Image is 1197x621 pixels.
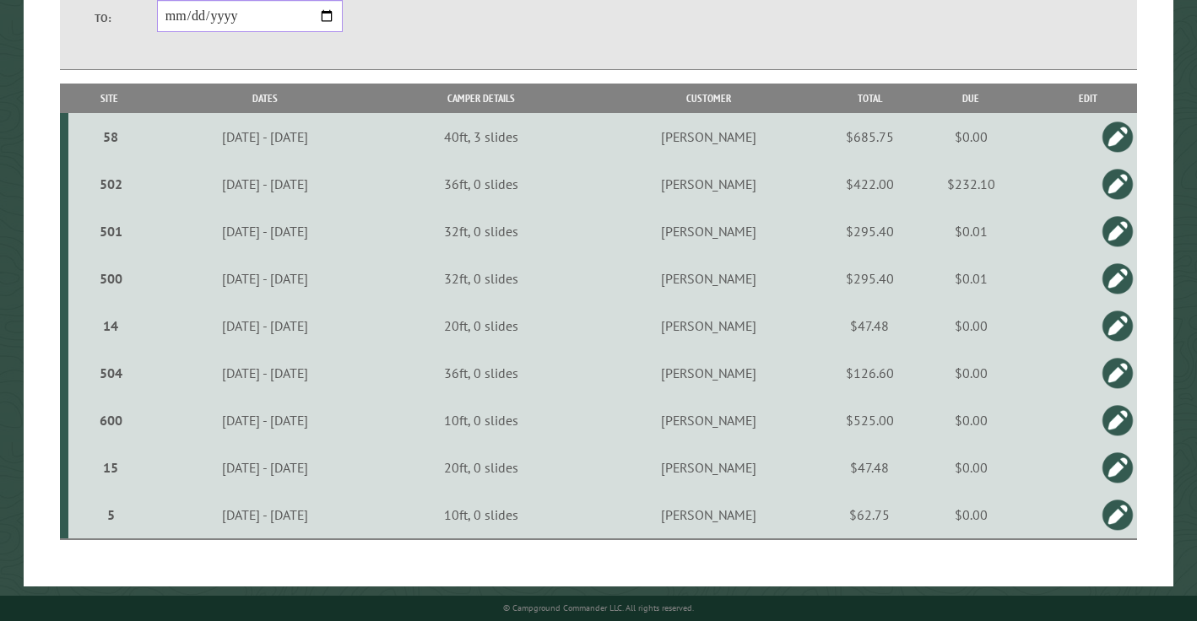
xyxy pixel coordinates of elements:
[582,160,836,208] td: [PERSON_NAME]
[152,175,377,192] div: [DATE] - [DATE]
[903,444,1038,491] td: $0.00
[903,255,1038,302] td: $0.01
[152,270,377,287] div: [DATE] - [DATE]
[582,397,836,444] td: [PERSON_NAME]
[381,397,582,444] td: 10ft, 0 slides
[903,302,1038,349] td: $0.00
[152,128,377,145] div: [DATE] - [DATE]
[836,444,903,491] td: $47.48
[381,349,582,397] td: 36ft, 0 slides
[152,364,377,381] div: [DATE] - [DATE]
[836,349,903,397] td: $126.60
[582,302,836,349] td: [PERSON_NAME]
[152,459,377,476] div: [DATE] - [DATE]
[836,491,903,539] td: $62.75
[381,160,582,208] td: 36ft, 0 slides
[381,113,582,160] td: 40ft, 3 slides
[381,491,582,539] td: 10ft, 0 slides
[903,349,1038,397] td: $0.00
[152,317,377,334] div: [DATE] - [DATE]
[903,491,1038,539] td: $0.00
[903,397,1038,444] td: $0.00
[75,128,147,145] div: 58
[903,208,1038,255] td: $0.01
[903,113,1038,160] td: $0.00
[836,255,903,302] td: $295.40
[75,175,147,192] div: 502
[903,84,1038,113] th: Due
[836,160,903,208] td: $422.00
[75,506,147,523] div: 5
[582,444,836,491] td: [PERSON_NAME]
[149,84,380,113] th: Dates
[836,113,903,160] td: $685.75
[152,506,377,523] div: [DATE] - [DATE]
[836,302,903,349] td: $47.48
[75,270,147,287] div: 500
[836,84,903,113] th: Total
[582,208,836,255] td: [PERSON_NAME]
[381,208,582,255] td: 32ft, 0 slides
[1038,84,1137,113] th: Edit
[903,160,1038,208] td: $232.10
[68,84,149,113] th: Site
[75,317,147,334] div: 14
[582,113,836,160] td: [PERSON_NAME]
[381,302,582,349] td: 20ft, 0 slides
[75,412,147,429] div: 600
[75,364,147,381] div: 504
[75,459,147,476] div: 15
[75,223,147,240] div: 501
[503,602,694,613] small: © Campground Commander LLC. All rights reserved.
[152,223,377,240] div: [DATE] - [DATE]
[582,84,836,113] th: Customer
[381,255,582,302] td: 32ft, 0 slides
[582,349,836,397] td: [PERSON_NAME]
[582,491,836,539] td: [PERSON_NAME]
[381,444,582,491] td: 20ft, 0 slides
[381,84,582,113] th: Camper Details
[95,10,156,26] label: To:
[836,208,903,255] td: $295.40
[152,412,377,429] div: [DATE] - [DATE]
[582,255,836,302] td: [PERSON_NAME]
[836,397,903,444] td: $525.00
